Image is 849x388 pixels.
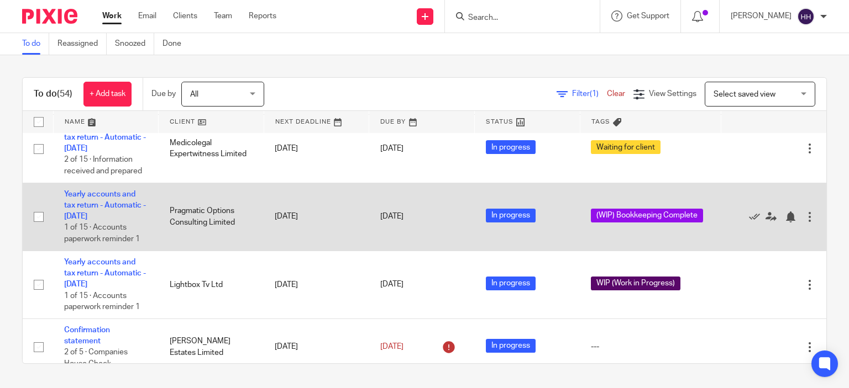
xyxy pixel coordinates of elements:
[264,318,369,375] td: [DATE]
[151,88,176,99] p: Due by
[591,119,610,125] span: Tags
[380,343,403,350] span: [DATE]
[214,10,232,22] a: Team
[34,88,72,100] h1: To do
[749,211,766,222] a: Mark as done
[380,281,403,289] span: [DATE]
[264,183,369,251] td: [DATE]
[138,10,156,22] a: Email
[264,251,369,318] td: [DATE]
[173,10,197,22] a: Clients
[486,140,536,154] span: In progress
[467,13,567,23] input: Search
[22,33,49,55] a: To do
[159,318,264,375] td: [PERSON_NAME] Estates Limited
[591,341,710,352] div: ---
[64,326,110,345] a: Confirmation statement
[591,140,661,154] span: Waiting for client
[159,183,264,251] td: Pragmatic Options Consulting Limited
[591,277,680,290] span: WIP (Work in Progress)
[731,10,792,22] p: [PERSON_NAME]
[649,90,696,98] span: View Settings
[380,213,403,221] span: [DATE]
[57,89,72,98] span: (54)
[159,251,264,318] td: Lightbox Tv Ltd
[64,292,140,311] span: 1 of 15 · Accounts paperwork reminder 1
[380,145,403,152] span: [DATE]
[590,90,599,98] span: (1)
[249,10,276,22] a: Reports
[190,91,198,98] span: All
[57,33,107,55] a: Reassigned
[64,122,146,152] a: Yearly accounts and tax return - Automatic - [DATE]
[22,9,77,24] img: Pixie
[64,156,142,176] span: 2 of 15 · Information received and prepared
[591,209,703,222] span: (WIP) Bookkeeping Complete
[486,339,536,353] span: In progress
[572,90,607,98] span: Filter
[159,115,264,183] td: Medicolegal Expertwitness Limited
[115,33,154,55] a: Snoozed
[64,224,140,243] span: 1 of 15 · Accounts paperwork reminder 1
[486,209,536,222] span: In progress
[627,12,669,20] span: Get Support
[102,10,122,22] a: Work
[264,115,369,183] td: [DATE]
[64,349,128,368] span: 2 of 5 · Companies House Check
[64,190,146,221] a: Yearly accounts and tax return - Automatic - [DATE]
[486,277,536,290] span: In progress
[797,8,815,25] img: svg%3E
[714,91,775,98] span: Select saved view
[83,82,132,107] a: + Add task
[607,90,625,98] a: Clear
[64,258,146,289] a: Yearly accounts and tax return - Automatic - [DATE]
[163,33,190,55] a: Done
